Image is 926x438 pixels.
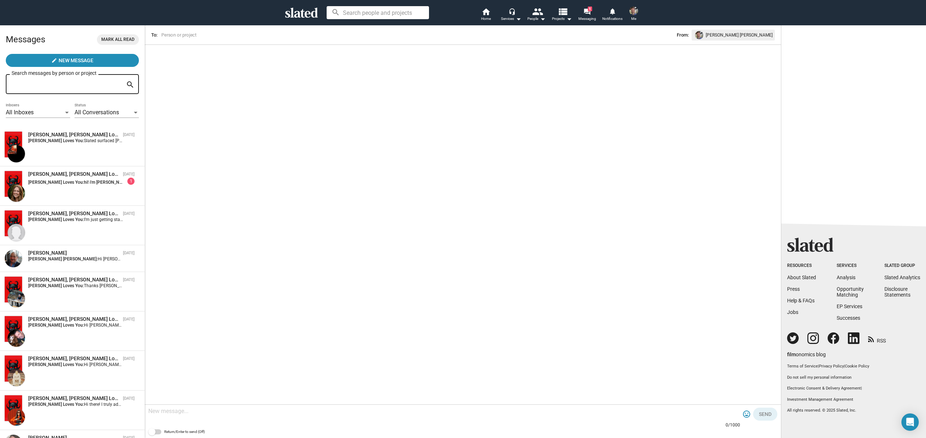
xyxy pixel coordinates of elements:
a: OpportunityMatching [837,286,864,298]
div: Danielle Shapira, Kali Loves You [28,171,120,178]
time: [DATE] [123,132,135,137]
p: All rights reserved. © 2025 Slated, Inc. [787,408,920,413]
button: Aaron Thomas NelsonMe [625,5,642,24]
div: 1 [127,178,135,185]
img: Kali Loves You [5,211,22,236]
div: Resources [787,263,816,269]
strong: [PERSON_NAME] Loves You: [28,138,84,143]
div: Guilherme, Kali Loves You [28,131,120,138]
button: Services [498,7,524,23]
a: Notifications [600,7,625,23]
span: Return/Enter to send (Off) [164,428,205,436]
span: Notifications [602,14,623,23]
img: Stanley N Lozowski [8,329,25,347]
span: All Conversations [75,109,119,116]
time: [DATE] [123,251,135,255]
mat-icon: forum [583,8,590,15]
mat-icon: home [481,7,490,16]
input: Search people and projects [327,6,429,19]
span: Hi there! I truly admire your project and see its incredible potential. While I'm unable to contr... [84,402,830,407]
button: New Message [6,54,139,67]
img: Kali Loves You [5,316,22,342]
img: Kali Loves You [5,277,22,302]
a: EP Services [837,303,862,309]
a: RSS [868,333,886,344]
a: Privacy Policy [819,364,844,369]
a: Press [787,286,800,292]
img: Guilherme [8,145,25,162]
span: | [818,364,819,369]
span: Me [631,14,636,23]
div: Lovelyn Rose, Kali Loves You [28,395,120,402]
a: Cookie Policy [845,364,869,369]
a: Help & FAQs [787,298,815,303]
div: Open Intercom Messenger [901,413,919,431]
span: Hi [PERSON_NAME] - I'd love to connect with you about my project [PERSON_NAME] LOVES YOU. It's a ... [84,323,743,328]
mat-icon: view_list [557,6,568,17]
div: People [527,14,545,23]
a: Electronic Consent & Delivery Agreement [787,386,861,391]
time: [DATE] [123,277,135,282]
img: Aaron Thomas Nelson [629,7,638,15]
a: Jobs [787,309,798,315]
span: I’m just getting started on outreach and will begin approaching investors after [DATE]. I’m reach... [84,217,448,222]
mat-hint: 0/1000 [726,422,740,428]
time: [DATE] [123,211,135,216]
mat-icon: arrow_drop_down [538,14,547,23]
img: Giovanni Marconi [8,369,25,386]
img: Lovelyn Rose [8,408,25,426]
div: Giovanni Marconi, Kali Loves You [28,355,120,362]
div: Slated Group [884,263,920,269]
button: Mark all read [97,34,139,45]
a: Analysis [837,275,855,280]
div: Services [837,263,864,269]
span: Hi [PERSON_NAME]. Thanks for reaching out. I appreciate it! Right now, I am revising the script a... [84,362,571,367]
div: Stanley N Lozowski, Kali Loves You [28,316,120,323]
span: Messaging [578,14,596,23]
span: Slated surfaced [PERSON_NAME] Loves You as a match for my Director interest. I would love to shar... [84,138,425,143]
mat-icon: create [51,58,57,63]
span: From: [677,31,689,39]
a: About Slated [787,275,816,280]
span: To: [151,32,157,38]
img: Francis Manzo [8,290,25,307]
span: Send [759,408,772,421]
img: Kali Loves You [5,132,22,157]
a: Slated Analytics [884,275,920,280]
span: Thanks [PERSON_NAME]! [84,283,133,288]
div: Michael Pollack [28,250,120,256]
mat-icon: tag_faces [742,410,751,418]
time: [DATE] [123,396,135,401]
strong: [PERSON_NAME] Loves You: [28,217,84,222]
span: Mark all read [101,36,135,43]
div: Francis Manzo, Kali Loves You [28,276,120,283]
a: 1Messaging [574,7,600,23]
span: | [844,364,845,369]
div: Services [501,14,521,23]
img: Diana Ross [8,224,25,241]
time: [DATE] [123,356,135,361]
strong: [PERSON_NAME] Loves You: [28,402,84,407]
img: undefined [695,31,703,39]
button: People [524,7,549,23]
mat-icon: headset_mic [509,8,515,14]
a: filmonomics blog [787,345,826,358]
time: [DATE] [123,317,135,322]
a: Investment Management Agreement [787,397,920,403]
mat-icon: arrow_drop_down [514,14,523,23]
span: 1 [588,7,592,11]
input: Person or project [160,31,436,39]
img: Michael Pollack [5,250,22,267]
span: All Inboxes [6,109,34,116]
time: [DATE] [123,172,135,177]
img: Kali Loves You [5,356,22,381]
button: Do not sell my personal information [787,375,920,380]
strong: [PERSON_NAME] [PERSON_NAME]: [28,256,98,261]
a: Terms of Service [787,364,818,369]
a: Successes [837,315,860,321]
span: New Message [59,54,93,67]
button: Projects [549,7,574,23]
div: Diana Ross, Kali Loves You [28,210,120,217]
span: film [787,352,796,357]
img: Danielle Shapira [8,184,25,202]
